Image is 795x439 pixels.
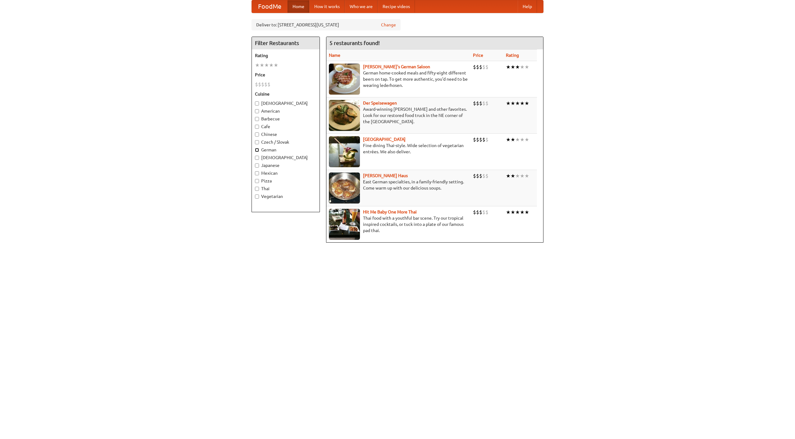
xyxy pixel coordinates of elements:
label: German [255,147,316,153]
p: Fine dining Thai-style. Wide selection of vegetarian entrées. We also deliver. [329,142,468,155]
li: ★ [525,100,529,107]
label: Pizza [255,178,316,184]
li: $ [473,209,476,216]
a: FoodMe [252,0,288,13]
li: $ [479,136,482,143]
label: Japanese [255,162,316,168]
li: ★ [525,136,529,143]
input: American [255,109,259,113]
a: Rating [506,53,519,58]
a: How it works [309,0,345,13]
li: ★ [506,209,511,216]
div: Deliver to: [STREET_ADDRESS][US_STATE] [252,19,401,30]
li: $ [476,209,479,216]
li: $ [479,209,482,216]
li: $ [485,100,488,107]
li: ★ [511,100,515,107]
img: kohlhaus.jpg [329,172,360,204]
li: ★ [264,62,269,69]
li: $ [255,81,258,88]
label: American [255,108,316,114]
a: Change [381,22,396,28]
li: ★ [255,62,260,69]
li: $ [473,172,476,179]
li: $ [482,100,485,107]
a: Who we are [345,0,378,13]
li: ★ [525,209,529,216]
li: ★ [520,136,525,143]
li: ★ [269,62,274,69]
h4: Filter Restaurants [252,37,320,49]
li: $ [264,81,267,88]
a: Hit Me Baby One More Thai [363,209,417,214]
li: $ [485,136,488,143]
li: ★ [515,172,520,179]
li: ★ [511,209,515,216]
label: Barbecue [255,116,316,122]
label: Czech / Slovak [255,139,316,145]
li: $ [473,136,476,143]
img: babythai.jpg [329,209,360,240]
img: esthers.jpg [329,64,360,95]
input: Czech / Slovak [255,140,259,144]
input: German [255,148,259,152]
img: speisewagen.jpg [329,100,360,131]
input: Cafe [255,125,259,129]
li: $ [476,136,479,143]
li: $ [473,64,476,70]
li: $ [476,100,479,107]
li: $ [479,100,482,107]
li: $ [482,209,485,216]
li: ★ [511,64,515,70]
li: ★ [520,64,525,70]
a: Recipe videos [378,0,415,13]
p: Thai food with a youthful bar scene. Try our tropical inspired cocktails, or tuck into a plate of... [329,215,468,234]
a: Home [288,0,309,13]
input: Chinese [255,132,259,137]
li: ★ [525,64,529,70]
li: $ [267,81,270,88]
input: Thai [255,187,259,191]
li: $ [482,172,485,179]
input: Pizza [255,179,259,183]
li: $ [485,64,488,70]
li: ★ [511,172,515,179]
li: ★ [506,100,511,107]
li: $ [476,64,479,70]
label: Mexican [255,170,316,176]
a: [PERSON_NAME]'s German Saloon [363,64,430,69]
label: Thai [255,186,316,192]
li: ★ [515,64,520,70]
li: ★ [274,62,278,69]
li: ★ [520,172,525,179]
input: Mexican [255,171,259,175]
a: Der Speisewagen [363,101,397,105]
li: ★ [520,100,525,107]
li: $ [473,100,476,107]
li: ★ [515,136,520,143]
label: Vegetarian [255,193,316,199]
a: Help [518,0,537,13]
a: Price [473,53,483,58]
li: ★ [506,64,511,70]
ng-pluralize: 5 restaurants found! [329,40,380,46]
p: Award-winning [PERSON_NAME] and other favorites. Look for our restored food truck in the NE corne... [329,106,468,125]
a: Name [329,53,340,58]
li: $ [476,172,479,179]
li: ★ [515,209,520,216]
a: [PERSON_NAME] Haus [363,173,408,178]
li: ★ [525,172,529,179]
a: [GEOGRAPHIC_DATA] [363,137,406,142]
p: East German specialties, in a family-friendly setting. Come warm up with our delicious soups. [329,179,468,191]
li: $ [261,81,264,88]
li: ★ [515,100,520,107]
li: ★ [520,209,525,216]
input: Barbecue [255,117,259,121]
li: $ [485,172,488,179]
h5: Price [255,72,316,78]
